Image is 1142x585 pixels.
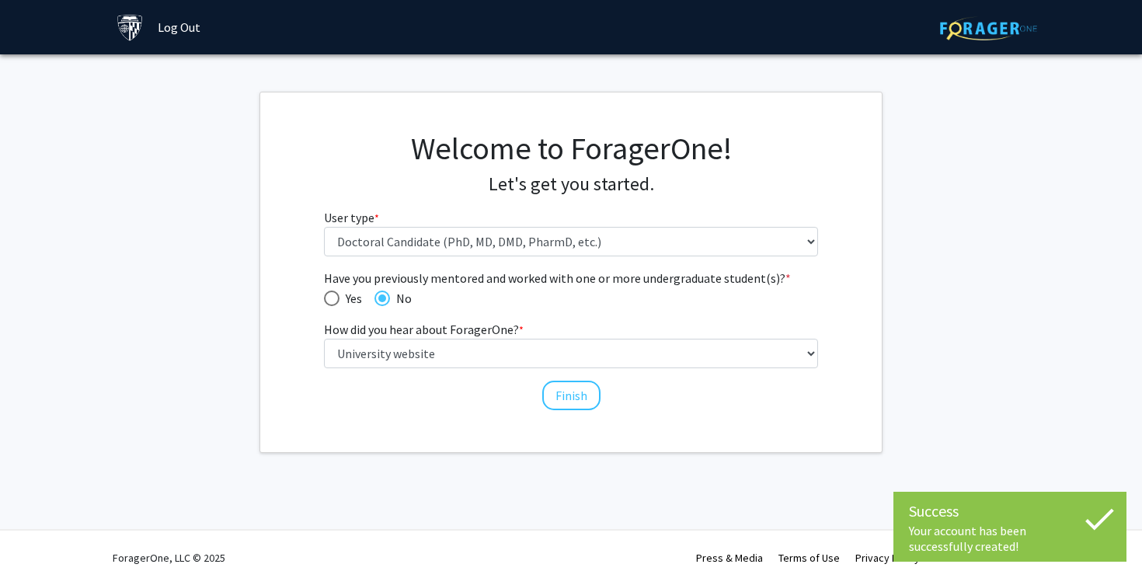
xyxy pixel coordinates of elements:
span: No [390,289,412,308]
button: Finish [542,381,601,410]
span: Yes [339,289,362,308]
span: Have you previously mentored and worked with one or more undergraduate student(s)? [324,269,819,287]
iframe: Chat [12,515,66,573]
mat-radio-group: Have you previously mentored and worked with one or more undergraduate student(s)? [324,287,819,308]
a: Terms of Use [778,551,840,565]
a: Press & Media [696,551,763,565]
div: Success [909,500,1111,523]
img: ForagerOne Logo [940,16,1037,40]
label: User type [324,208,379,227]
h4: Let's get you started. [324,173,819,196]
div: Your account has been successfully created! [909,523,1111,554]
div: ForagerOne, LLC © 2025 [113,531,225,585]
h1: Welcome to ForagerOne! [324,130,819,167]
a: Privacy Policy [855,551,920,565]
label: How did you hear about ForagerOne? [324,320,524,339]
img: Johns Hopkins University Logo [117,14,144,41]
